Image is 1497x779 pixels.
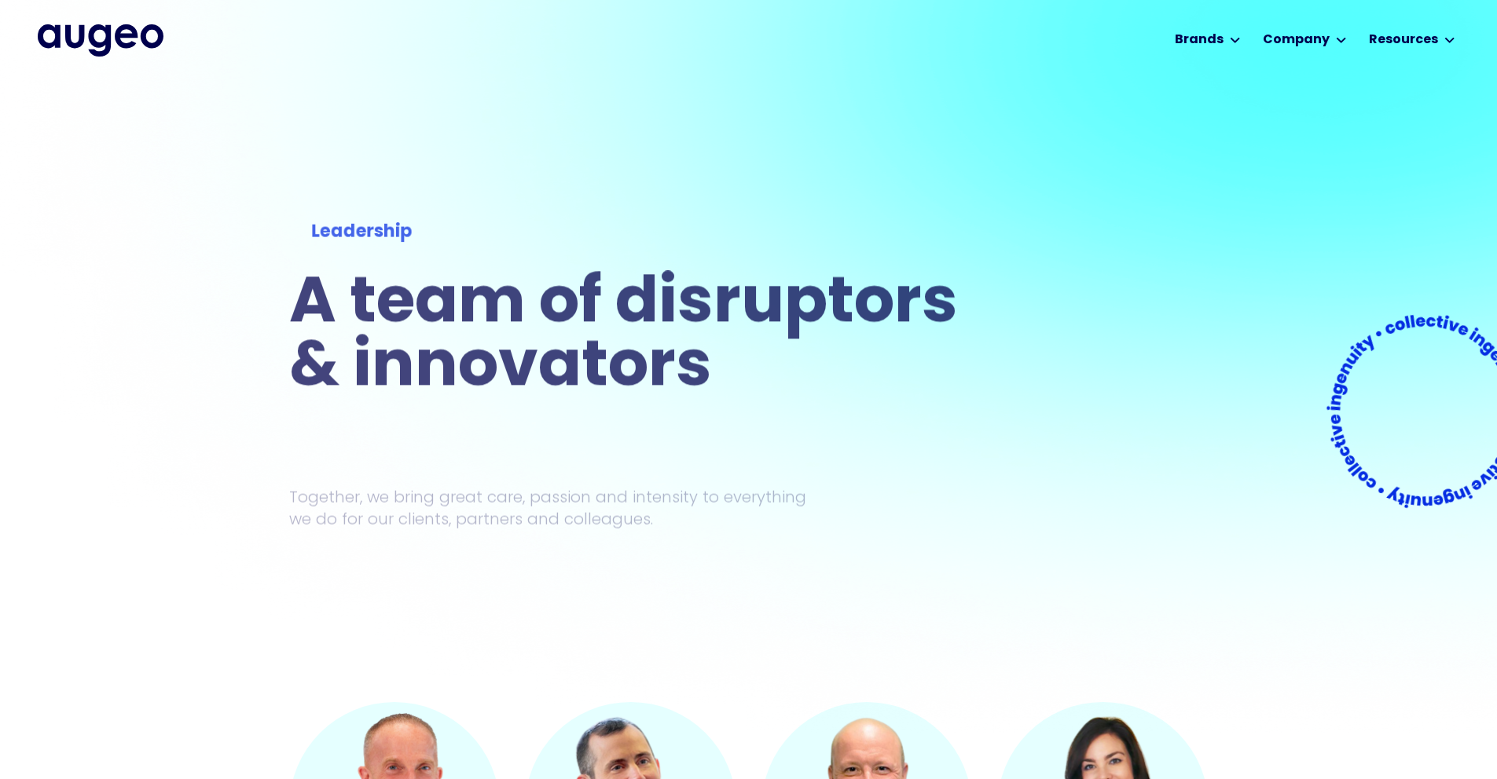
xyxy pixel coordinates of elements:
p: Together, we bring great care, passion and intensity to everything we do for our clients, partner... [289,485,830,529]
div: Leadership [311,219,945,246]
a: home [38,24,163,56]
div: Resources [1369,31,1438,49]
img: Augeo's full logo in midnight blue. [38,24,163,56]
h1: A team of disruptors & innovators [289,273,968,400]
div: Brands [1175,31,1224,49]
div: Company [1263,31,1330,49]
